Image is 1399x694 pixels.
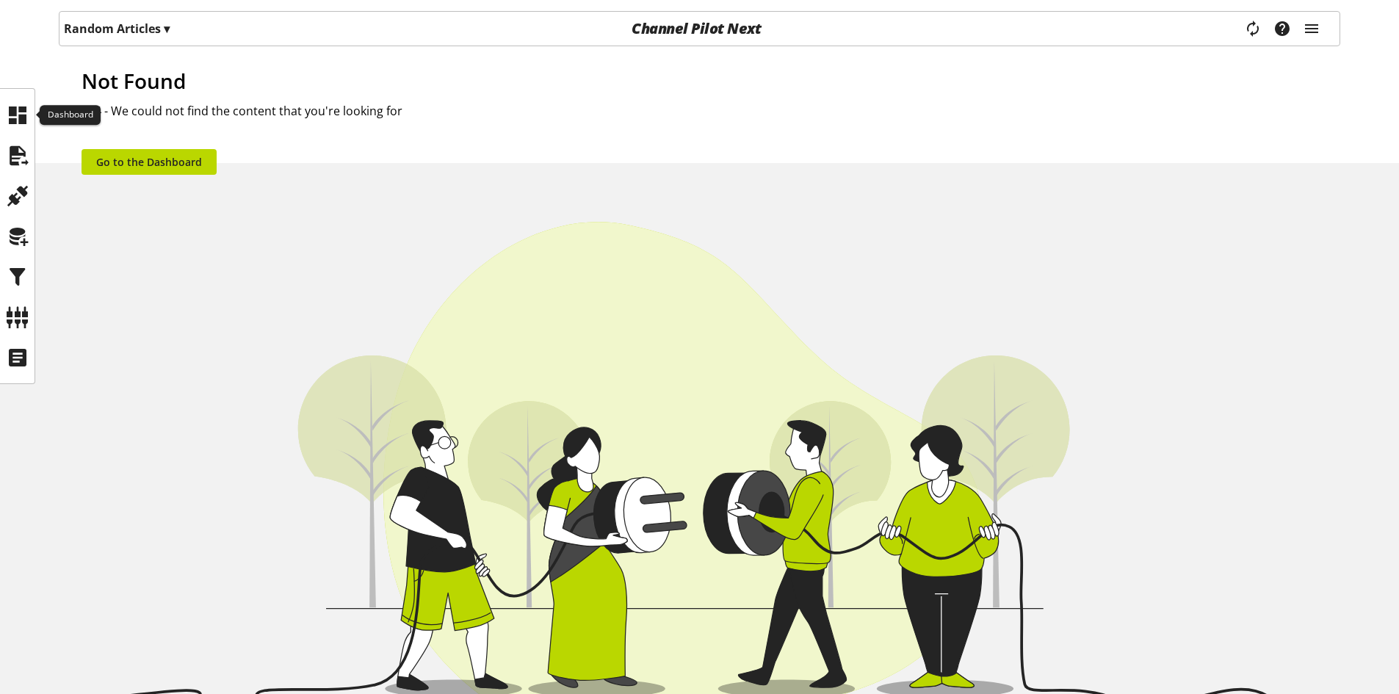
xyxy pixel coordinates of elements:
[164,21,170,37] span: ▾
[64,20,170,37] p: Random Articles
[82,67,186,95] span: Not Found
[59,11,1340,46] nav: main navigation
[40,105,101,126] div: Dashboard
[82,149,217,175] a: Go to the Dashboard
[96,154,202,170] span: Go to the Dashboard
